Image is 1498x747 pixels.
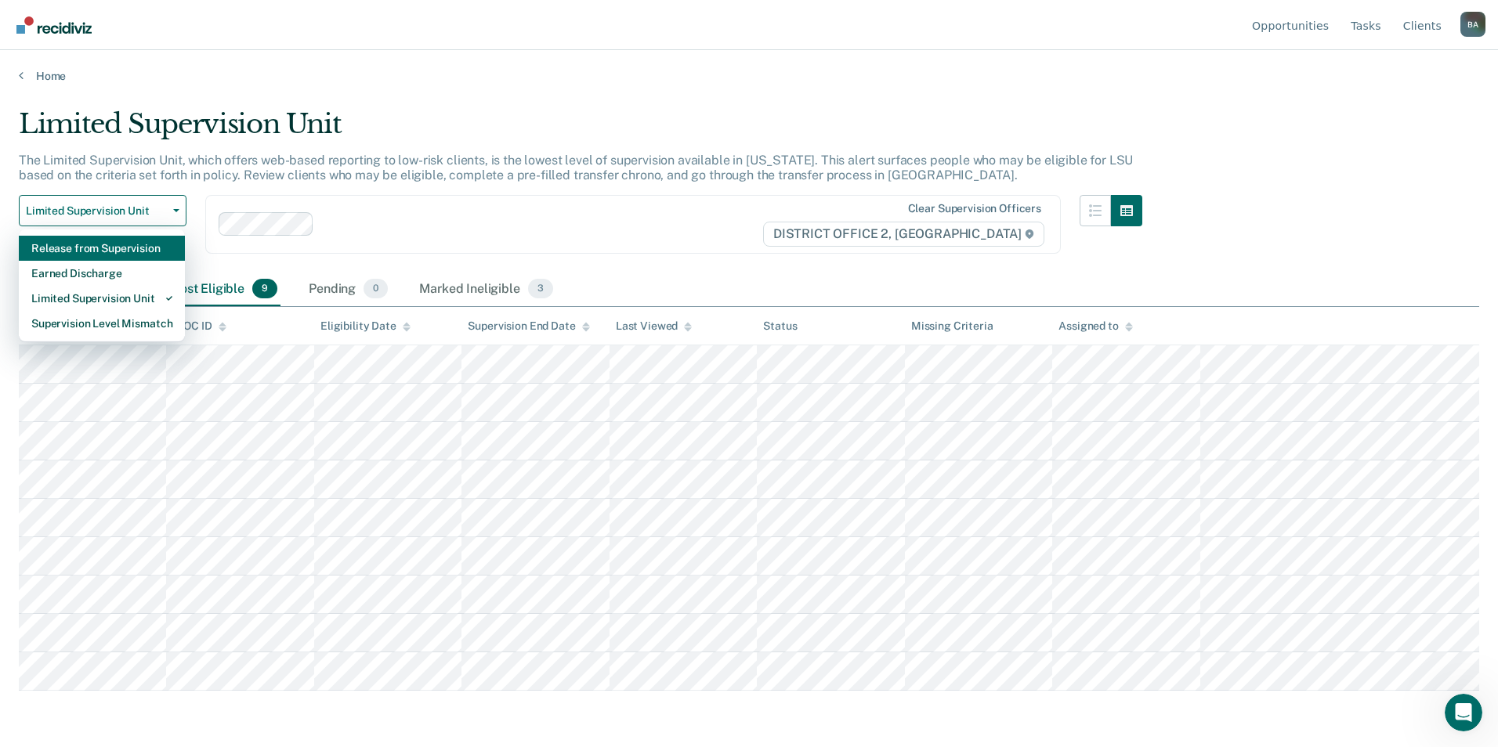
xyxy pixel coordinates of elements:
div: Release from Supervision [31,236,172,261]
span: Limited Supervision Unit [26,204,167,218]
img: Recidiviz [16,16,92,34]
div: Last Viewed [616,319,692,333]
div: B A [1460,12,1485,37]
span: 9 [252,279,277,299]
div: Limited Supervision Unit [19,108,1142,153]
p: The Limited Supervision Unit, which offers web-based reporting to low-risk clients, is the lowest... [19,153,1133,182]
div: IDOC ID [172,319,226,333]
span: 0 [364,279,388,299]
iframe: Intercom live chat [1445,694,1482,731]
button: Profile dropdown button [1460,12,1485,37]
div: Earned Discharge [31,261,172,286]
a: Home [19,69,1479,83]
div: Assigned to [1058,319,1132,333]
div: Dropdown Menu [19,229,185,342]
div: Status [763,319,797,333]
span: DISTRICT OFFICE 2, [GEOGRAPHIC_DATA] [763,222,1044,247]
div: Pending0 [306,272,391,307]
div: Marked Ineligible3 [416,272,556,307]
div: Missing Criteria [911,319,993,333]
span: 3 [528,279,553,299]
div: Eligibility Date [320,319,411,333]
div: Almost Eligible9 [154,272,280,307]
div: Clear supervision officers [908,202,1041,215]
div: Supervision End Date [468,319,589,333]
button: Limited Supervision Unit [19,195,186,226]
div: Supervision Level Mismatch [31,311,172,336]
div: Limited Supervision Unit [31,286,172,311]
